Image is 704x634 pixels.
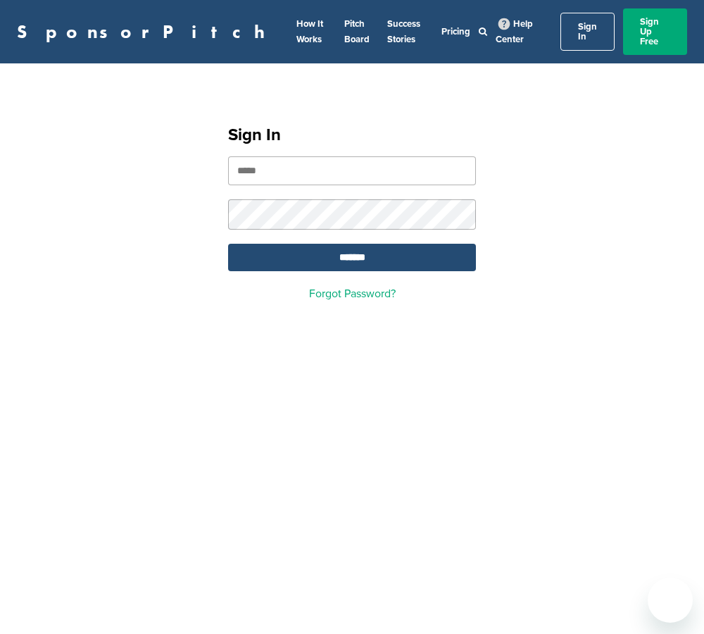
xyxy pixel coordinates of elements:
h1: Sign In [228,123,476,148]
a: SponsorPitch [17,23,274,41]
a: Pitch Board [344,18,370,45]
a: Pricing [441,26,470,37]
a: Forgot Password? [309,287,396,301]
a: Help Center [496,15,533,48]
a: Sign Up Free [623,8,687,55]
a: Success Stories [387,18,420,45]
iframe: Button to launch messaging window [648,578,693,623]
a: How It Works [296,18,323,45]
a: Sign In [560,13,615,51]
